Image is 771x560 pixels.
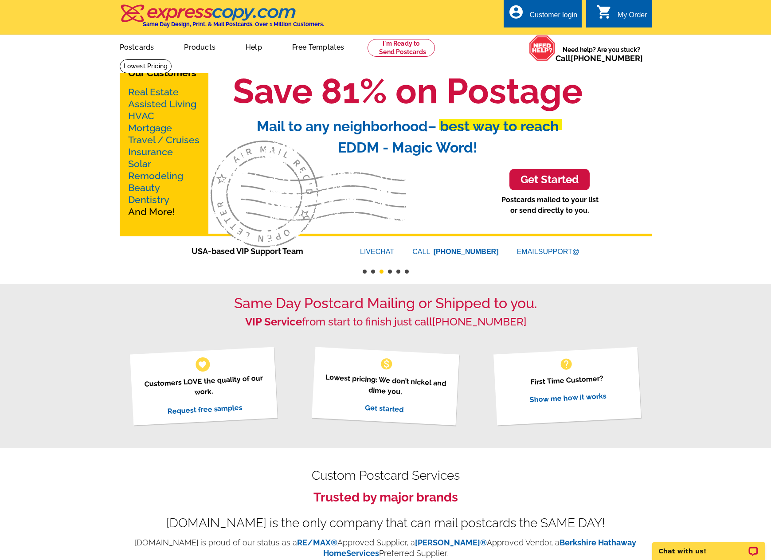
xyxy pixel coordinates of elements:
[128,182,160,193] a: Beauty
[120,518,652,529] div: [DOMAIN_NAME] is the only company that can mail postcards the SAME DAY!
[128,86,200,218] p: And More!
[571,54,643,63] a: [PHONE_NUMBER]
[365,403,404,414] a: Get started
[556,54,643,63] span: Call
[198,360,207,369] span: favorite
[508,4,524,20] i: account_circle
[646,532,771,560] iframe: LiveChat chat widget
[245,315,302,328] strong: VIP Service
[143,21,324,27] h4: Same Day Design, Print, & Mail Postcards. Over 1 Million Customers.
[167,403,243,415] a: Request free samples
[434,248,499,255] a: [PHONE_NUMBER]
[412,247,431,257] font: CALL
[128,146,173,157] a: Insurance
[211,141,406,248] img: third-slide.svg
[596,10,647,21] a: shopping_cart My Order
[380,270,384,274] button: 3 of 6
[192,245,333,257] span: USA-based VIP Support Team
[432,315,526,328] a: [PHONE_NUMBER]
[360,248,376,255] font: LIVE
[517,248,579,255] a: EMAILSUPPORT@
[128,158,151,169] a: Solar
[120,295,652,312] h1: Same Day Postcard Mailing or Shipped to you.
[128,86,179,98] a: Real Estate
[618,11,647,23] div: My Order
[128,122,172,133] a: Mortgage
[559,357,573,371] span: help
[538,248,579,255] font: SUPPORT@
[596,4,612,20] i: shopping_cart
[501,195,599,216] p: Postcards mailed to your list or send directly to you.
[141,372,266,400] p: Customers LOVE the quality of our work.
[396,270,400,274] button: 5 of 6
[371,270,375,274] button: 2 of 6
[509,169,590,191] a: Get Started
[164,70,652,112] h1: Save 81% on Postage
[257,118,559,156] span: Mail to any neighborhood EDDM - Magic Word!
[231,36,276,57] a: Help
[170,36,230,57] a: Products
[363,270,367,274] button: 1 of 6
[128,110,154,121] a: HVAC
[521,173,579,186] h3: Get Started
[360,248,394,255] a: LIVECHAT
[128,194,169,205] a: Dentistry
[508,10,577,21] a: account_circle Customer login
[106,36,168,57] a: Postcards
[128,98,196,110] a: Assisted Living
[428,118,559,134] span: – best way to reach
[405,270,409,274] button: 6 of 6
[278,36,359,57] a: Free Templates
[120,490,652,505] h3: Trusted by major brands
[120,470,652,481] h2: Custom Postcard Services
[380,357,394,371] span: monetization_on
[529,392,607,404] a: Show me how it works
[297,538,337,547] a: RE/MAX®
[128,170,183,181] a: Remodeling
[323,372,448,399] p: Lowest pricing: We don’t nickel and dime you.
[556,45,647,63] span: Need help? Are you stuck?
[529,11,577,23] div: Customer login
[505,372,630,389] p: First Time Customer?
[120,537,652,559] p: [DOMAIN_NAME] is proud of our status as a Approved Supplier, a Approved Vendor, a Preferred Suppl...
[128,134,200,145] a: Travel / Cruises
[415,538,487,547] a: [PERSON_NAME]®
[388,270,392,274] button: 4 of 6
[529,35,556,61] img: help
[120,316,652,329] h2: from start to finish just call
[120,11,324,27] a: Same Day Design, Print, & Mail Postcards. Over 1 Million Customers.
